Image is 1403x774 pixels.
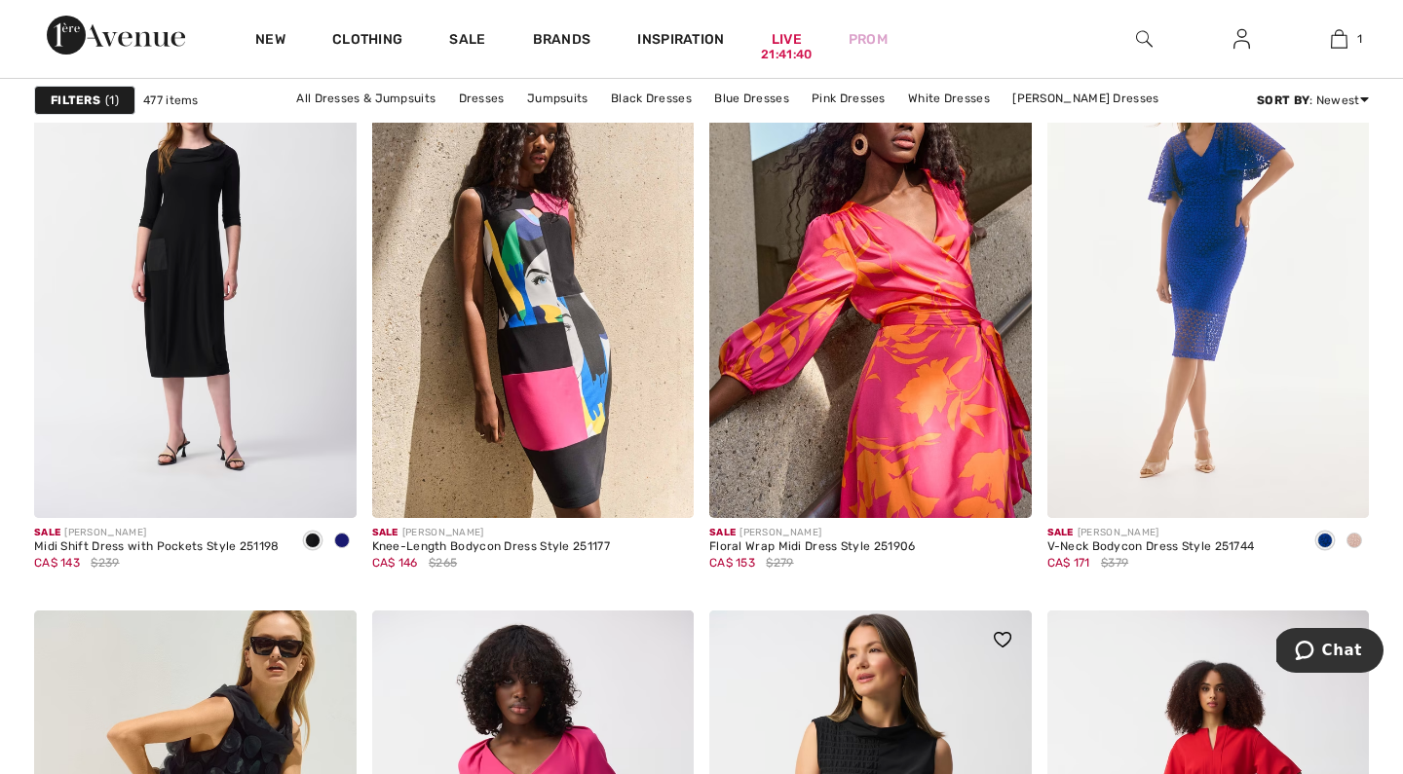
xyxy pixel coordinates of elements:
[91,554,119,571] span: $239
[34,35,357,518] img: Midi Shift Dress with Pockets Style 251198. Black
[143,92,199,109] span: 477 items
[709,526,916,540] div: [PERSON_NAME]
[47,16,185,55] img: 1ère Avenue
[1047,527,1074,538] span: Sale
[802,86,895,111] a: Pink Dresses
[34,526,280,540] div: [PERSON_NAME]
[533,31,591,52] a: Brands
[1047,540,1255,554] div: V-Neck Bodycon Dress Style 251744
[372,540,610,554] div: Knee-Length Bodycon Dress Style 251177
[1218,27,1266,52] a: Sign In
[709,35,1032,518] a: Floral Wrap Midi Dress Style 251906. Pink/orange
[637,31,724,52] span: Inspiration
[34,556,80,570] span: CA$ 143
[1257,92,1369,109] div: : Newest
[105,92,119,109] span: 1
[372,556,418,570] span: CA$ 146
[298,526,327,558] div: Black
[1357,30,1362,48] span: 1
[34,540,280,554] div: Midi Shift Dress with Pockets Style 251198
[372,526,610,540] div: [PERSON_NAME]
[704,86,799,111] a: Blue Dresses
[372,35,695,518] img: Knee-Length Bodycon Dress Style 251177. Vanilla/Multi
[517,86,598,111] a: Jumpsuits
[1101,554,1128,571] span: $379
[1233,27,1250,51] img: My Info
[449,86,514,111] a: Dresses
[332,31,402,52] a: Clothing
[449,31,485,52] a: Sale
[429,554,457,571] span: $265
[898,86,1000,111] a: White Dresses
[994,632,1011,647] img: heart_black_full.svg
[327,526,357,558] div: Midnight Blue
[1257,93,1309,107] strong: Sort By
[286,86,445,111] a: All Dresses & Jumpsuits
[1047,526,1255,540] div: [PERSON_NAME]
[1276,628,1384,677] iframe: Opens a widget where you can chat to one of our agents
[1136,27,1153,51] img: search the website
[709,527,736,538] span: Sale
[1340,526,1369,558] div: Quartz
[772,29,802,50] a: Live21:41:40
[1047,556,1090,570] span: CA$ 171
[709,556,755,570] span: CA$ 153
[1003,86,1168,111] a: [PERSON_NAME] Dresses
[849,29,888,50] a: Prom
[1291,27,1386,51] a: 1
[255,31,285,52] a: New
[709,540,916,554] div: Floral Wrap Midi Dress Style 251906
[601,86,701,111] a: Black Dresses
[1331,27,1347,51] img: My Bag
[1310,526,1340,558] div: Royal Sapphire 163
[761,46,812,64] div: 21:41:40
[372,527,398,538] span: Sale
[1047,35,1370,518] img: V-Neck Bodycon Dress Style 251744. Royal Sapphire 163
[645,111,811,136] a: [PERSON_NAME] Dresses
[766,554,793,571] span: $279
[51,92,100,109] strong: Filters
[34,527,60,538] span: Sale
